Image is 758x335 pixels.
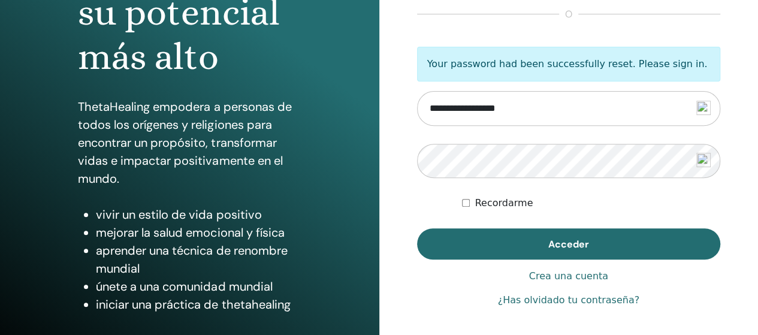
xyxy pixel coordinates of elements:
[475,196,533,210] label: Recordarme
[548,238,589,251] span: Acceder
[696,101,711,115] img: npw-badge-icon-locked.svg
[696,153,711,167] img: npw-badge-icon-locked.svg
[96,206,301,224] li: vivir un estilo de vida positivo
[417,228,721,259] button: Acceder
[559,7,578,22] span: o
[462,196,720,210] div: Mantenerme autenticado indefinidamente o hasta cerrar la sesión manualmente
[529,269,608,283] a: Crea una cuenta
[96,295,301,313] li: iniciar una práctica de thetahealing
[78,98,301,188] p: ThetaHealing empodera a personas de todos los orígenes y religiones para encontrar un propósito, ...
[96,224,301,242] li: mejorar la salud emocional y física
[96,242,301,277] li: aprender una técnica de renombre mundial
[417,47,721,82] p: Your password had been successfully reset. Please sign in.
[498,293,639,307] a: ¿Has olvidado tu contraseña?
[96,277,301,295] li: únete a una comunidad mundial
